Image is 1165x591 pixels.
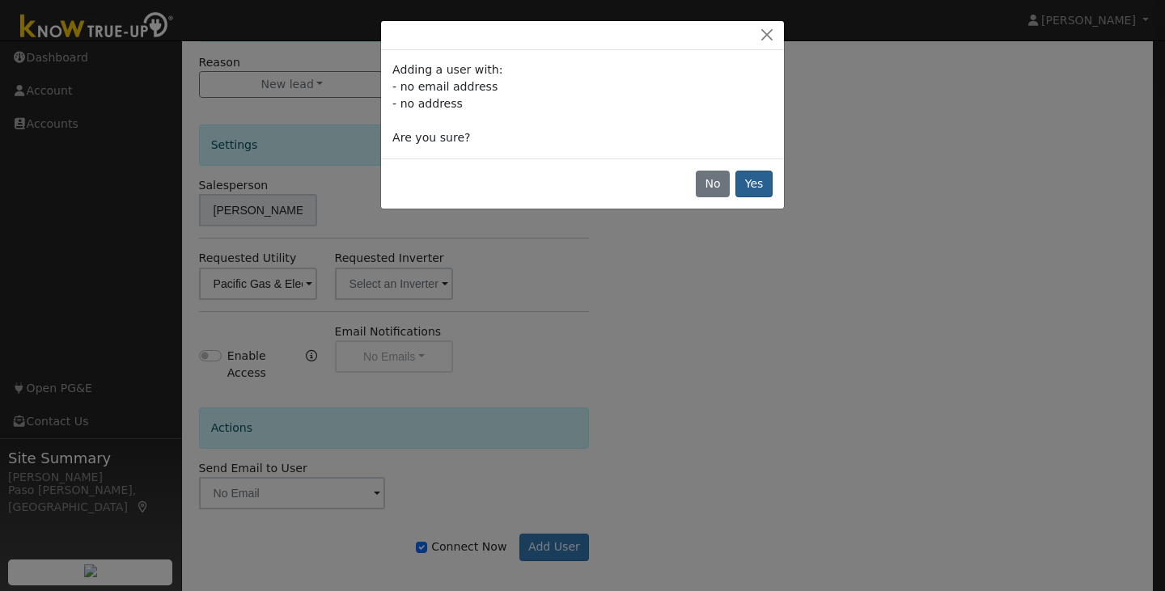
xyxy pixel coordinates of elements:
[392,97,463,110] span: - no address
[696,171,730,198] button: No
[392,63,502,76] span: Adding a user with:
[392,80,498,93] span: - no email address
[756,27,778,44] button: Close
[735,171,773,198] button: Yes
[392,131,470,144] span: Are you sure?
